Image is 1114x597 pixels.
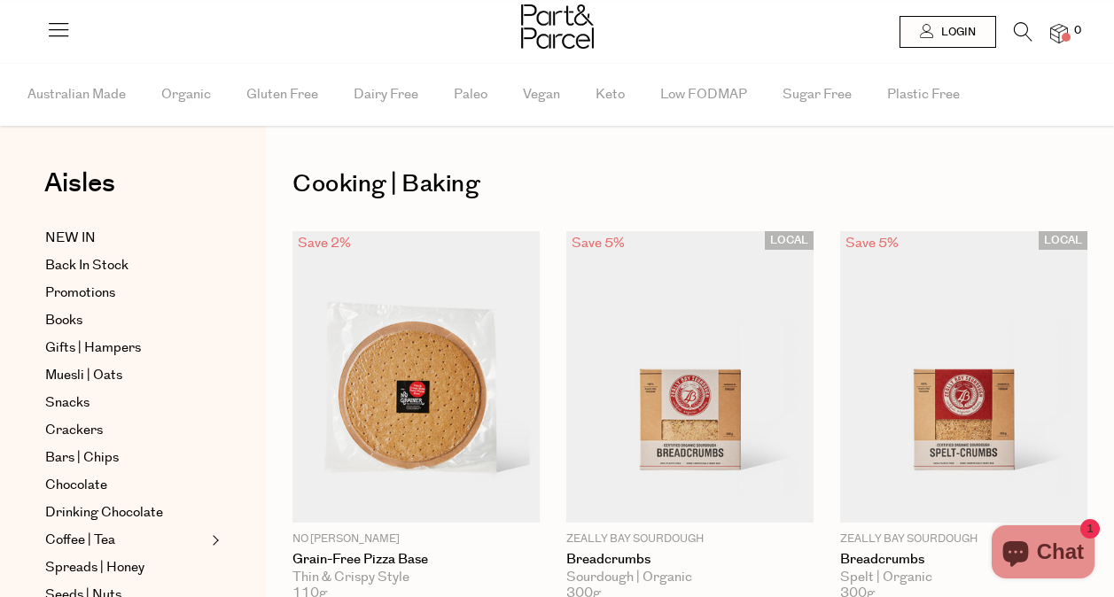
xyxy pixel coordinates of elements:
span: Paleo [454,64,487,126]
a: Books [45,310,206,331]
a: 0 [1050,24,1068,43]
img: Breadcrumbs [840,231,1087,523]
span: Low FODMAP [660,64,747,126]
span: Organic [161,64,211,126]
div: Save 2% [292,231,356,255]
span: Australian Made [27,64,126,126]
a: Back In Stock [45,255,206,276]
a: Chocolate [45,475,206,496]
span: Coffee | Tea [45,530,115,551]
a: Promotions [45,283,206,304]
img: Grain-Free Pizza Base [292,231,540,523]
span: NEW IN [45,228,96,249]
div: Sourdough | Organic [566,570,814,585]
a: NEW IN [45,228,206,249]
span: Plastic Free [887,64,960,126]
a: Gifts | Hampers [45,337,206,359]
h1: Cooking | Baking [292,164,1087,205]
a: Drinking Chocolate [45,502,206,523]
span: Crackers [45,420,103,441]
p: Zeally Bay Sourdough [566,531,814,547]
a: Login [900,16,996,48]
a: Grain-Free Pizza Base [292,552,540,568]
img: Part&Parcel [521,4,594,49]
a: Muesli | Oats [45,365,206,386]
a: Aisles [44,170,115,214]
span: LOCAL [1039,231,1087,250]
span: Spreads | Honey [45,557,144,578]
inbox-online-store-chat: Shopify online store chat [986,525,1100,583]
span: Sugar Free [783,64,852,126]
span: Chocolate [45,475,107,496]
div: Spelt | Organic [840,570,1087,585]
span: Books [45,310,82,331]
a: Breadcrumbs [566,552,814,568]
span: LOCAL [765,231,814,250]
p: Zeally Bay Sourdough [840,531,1087,547]
div: Save 5% [566,231,630,255]
span: Gluten Free [246,64,318,126]
span: Back In Stock [45,255,129,276]
button: Expand/Collapse Coffee | Tea [207,530,220,551]
span: Snacks [45,392,90,414]
span: Gifts | Hampers [45,337,141,359]
span: Vegan [523,64,560,126]
a: Breadcrumbs [840,552,1087,568]
span: Dairy Free [354,64,418,126]
div: Thin & Crispy Style [292,570,540,585]
span: Bars | Chips [45,447,119,469]
span: Muesli | Oats [45,365,122,386]
span: Keto [596,64,625,126]
span: 0 [1070,23,1086,39]
a: Bars | Chips [45,447,206,469]
span: Drinking Chocolate [45,502,163,523]
p: No [PERSON_NAME] [292,531,540,547]
span: Promotions [45,283,115,304]
a: Coffee | Tea [45,530,206,551]
a: Crackers [45,420,206,441]
span: Login [937,25,976,40]
div: Save 5% [840,231,904,255]
img: Breadcrumbs [566,231,814,523]
span: Aisles [44,164,115,203]
a: Spreads | Honey [45,557,206,578]
a: Snacks [45,392,206,414]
